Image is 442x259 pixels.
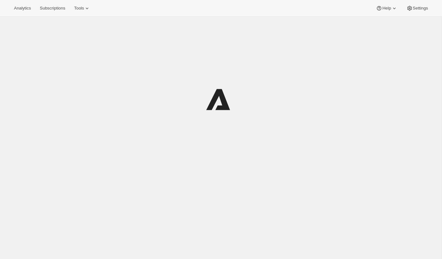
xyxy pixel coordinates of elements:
span: Settings [413,6,428,11]
span: Help [382,6,391,11]
span: Tools [74,6,84,11]
span: Analytics [14,6,31,11]
button: Settings [403,4,432,13]
button: Help [372,4,401,13]
span: Subscriptions [40,6,65,11]
button: Subscriptions [36,4,69,13]
button: Analytics [10,4,35,13]
button: Tools [70,4,94,13]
